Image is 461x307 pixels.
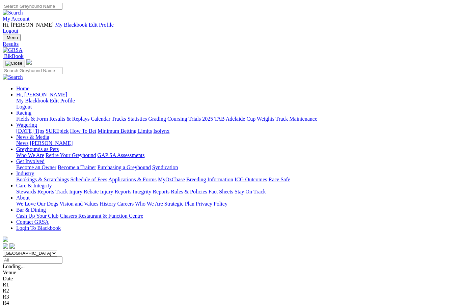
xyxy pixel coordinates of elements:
a: Race Safe [268,177,290,182]
div: Hi, [PERSON_NAME] [16,98,458,110]
a: Rules & Policies [171,189,207,194]
span: Hi, [PERSON_NAME] [3,22,54,28]
div: R1 [3,282,458,288]
img: twitter.svg [9,243,15,249]
a: Become a Trainer [58,164,96,170]
input: Search [3,67,62,74]
a: Racing [16,110,31,116]
div: Get Involved [16,164,458,171]
a: 2025 TAB Adelaide Cup [202,116,255,122]
div: R2 [3,288,458,294]
div: About [16,201,458,207]
button: Toggle navigation [3,60,25,67]
a: BlkBook [3,53,24,59]
a: We Love Our Dogs [16,201,58,207]
a: Bar & Dining [16,207,46,213]
a: Retire Your Greyhound [46,152,96,158]
a: My Account [3,16,30,22]
a: Home [16,86,29,91]
a: About [16,195,30,201]
a: Results [3,41,458,47]
a: How To Bet [70,128,97,134]
a: Fields & Form [16,116,48,122]
a: Weights [257,116,274,122]
a: News [16,140,28,146]
a: Who We Are [16,152,44,158]
img: Search [3,10,23,16]
div: Industry [16,177,458,183]
a: Isolynx [153,128,169,134]
div: Wagering [16,128,458,134]
a: Chasers Restaurant & Function Centre [60,213,143,219]
a: Calendar [91,116,110,122]
a: Statistics [128,116,147,122]
a: My Blackbook [16,98,49,103]
a: Grading [148,116,166,122]
a: Careers [117,201,134,207]
a: Care & Integrity [16,183,52,188]
a: Syndication [152,164,178,170]
a: Cash Up Your Club [16,213,58,219]
a: ICG Outcomes [235,177,267,182]
a: Become an Owner [16,164,56,170]
a: History [100,201,116,207]
a: Schedule of Fees [70,177,107,182]
a: Coursing [167,116,187,122]
span: Menu [7,35,18,40]
img: Close [5,61,22,66]
img: Search [3,74,23,80]
a: Logout [3,28,18,34]
img: logo-grsa-white.png [26,59,32,65]
a: Stewards Reports [16,189,54,194]
div: Venue [3,270,458,276]
a: Track Maintenance [276,116,317,122]
a: Trials [188,116,201,122]
a: [DATE] Tips [16,128,44,134]
a: Edit Profile [50,98,75,103]
span: BlkBook [4,53,24,59]
a: Bookings & Scratchings [16,177,69,182]
a: News & Media [16,134,49,140]
a: Minimum Betting Limits [98,128,152,134]
a: Login To Blackbook [16,225,61,231]
a: Fact Sheets [209,189,233,194]
span: Loading... [3,264,25,269]
a: Privacy Policy [196,201,227,207]
div: R3 [3,294,458,300]
div: Care & Integrity [16,189,458,195]
div: Greyhounds as Pets [16,152,458,158]
a: Stay On Track [235,189,266,194]
a: Track Injury Rebate [55,189,99,194]
a: Results & Replays [49,116,89,122]
a: Logout [16,104,32,110]
a: Injury Reports [100,189,131,194]
a: GAP SA Assessments [98,152,145,158]
a: [PERSON_NAME] [30,140,73,146]
a: Wagering [16,122,37,128]
a: Applications & Forms [108,177,157,182]
span: Hi, [PERSON_NAME] [16,92,67,97]
a: Industry [16,171,34,176]
input: Search [3,3,62,10]
div: Date [3,276,458,282]
a: Get Involved [16,158,45,164]
a: SUREpick [46,128,69,134]
a: Greyhounds as Pets [16,146,59,152]
a: Who We Are [135,201,163,207]
a: MyOzChase [158,177,185,182]
img: facebook.svg [3,243,8,249]
a: Tracks [112,116,126,122]
img: GRSA [3,47,23,53]
img: logo-grsa-white.png [3,237,8,242]
div: Racing [16,116,458,122]
input: Select date [3,256,62,264]
a: Hi, [PERSON_NAME] [16,92,69,97]
div: Bar & Dining [16,213,458,219]
button: Toggle navigation [3,34,21,41]
div: My Account [3,22,458,34]
a: Contact GRSA [16,219,49,225]
div: R4 [3,300,458,306]
a: Integrity Reports [133,189,169,194]
div: News & Media [16,140,458,146]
